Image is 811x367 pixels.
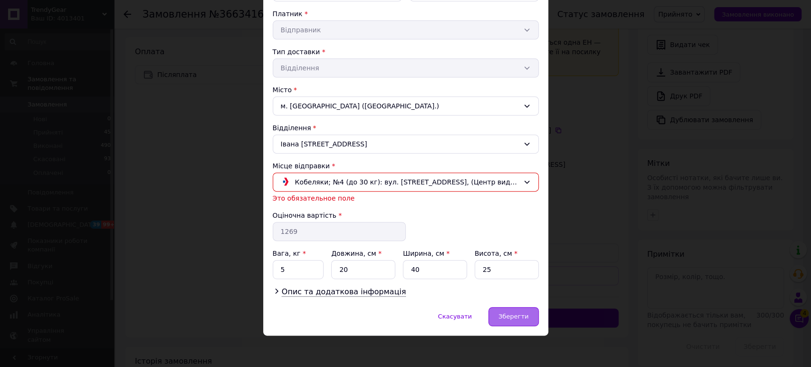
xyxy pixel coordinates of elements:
span: Кобеляки; №4 (до 30 кг): вул. [STREET_ADDRESS], (Центр видачі замовлень [DOMAIN_NAME]) [295,177,519,187]
label: Оціночна вартість [273,212,336,219]
label: Висота, см [475,250,517,257]
div: Івана [STREET_ADDRESS] [273,135,539,154]
div: Відділення [273,123,539,133]
label: Ширина, см [403,250,449,257]
div: Тип доставки [273,47,539,57]
span: Скасувати [438,313,472,320]
div: Платник [273,9,539,19]
span: Зберегти [498,313,528,320]
div: Місто [273,85,539,95]
label: Вага, кг [273,250,306,257]
label: Довжина, см [331,250,382,257]
div: м. [GEOGRAPHIC_DATA] ([GEOGRAPHIC_DATA].) [273,97,539,116]
div: Місце відправки [273,161,539,171]
span: Опис та додаткова інформація [282,287,406,297]
span: Это обязательное поле [273,194,355,202]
